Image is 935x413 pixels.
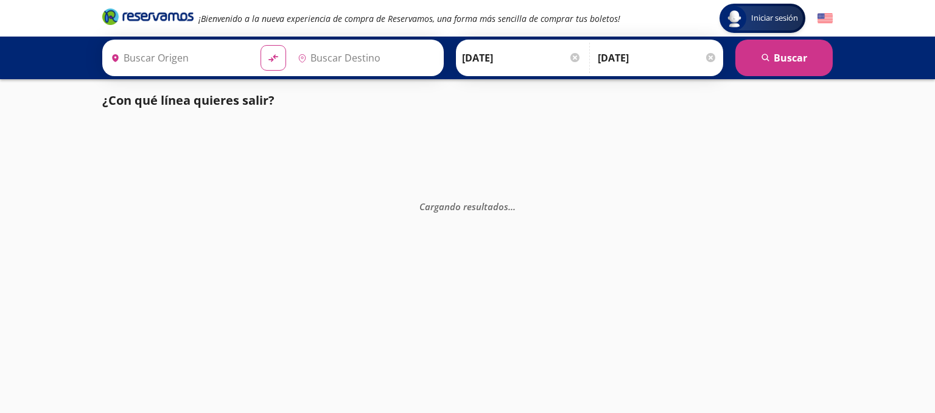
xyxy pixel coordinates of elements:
[746,12,803,24] span: Iniciar sesión
[598,43,717,73] input: Opcional
[818,11,833,26] button: English
[102,91,275,110] p: ¿Con qué línea quieres salir?
[513,200,516,213] span: .
[462,43,581,73] input: Elegir Fecha
[102,7,194,26] i: Brand Logo
[508,200,511,213] span: .
[106,43,251,73] input: Buscar Origen
[419,200,516,213] em: Cargando resultados
[511,200,513,213] span: .
[293,43,438,73] input: Buscar Destino
[198,13,620,24] em: ¡Bienvenido a la nueva experiencia de compra de Reservamos, una forma más sencilla de comprar tus...
[735,40,833,76] button: Buscar
[102,7,194,29] a: Brand Logo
